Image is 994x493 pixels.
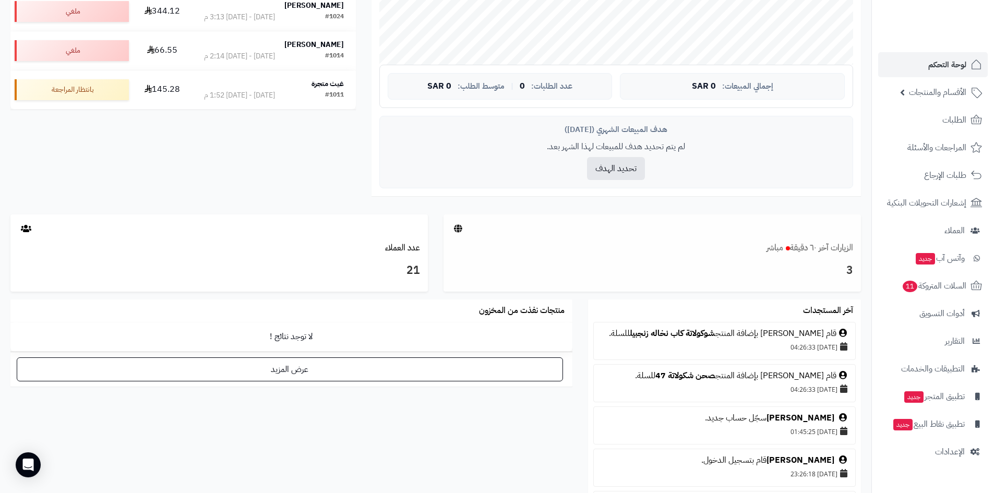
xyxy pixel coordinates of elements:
[388,141,845,153] p: لم يتم تحديد هدف للمبيعات لهذا الشهر بعد.
[325,12,344,22] div: #1024
[907,140,966,155] span: المراجعات والأسئلة
[599,412,850,424] div: سجّل حساب جديد.
[722,82,773,91] span: إجمالي المبيعات:
[878,356,988,381] a: التطبيقات والخدمات
[767,454,834,466] a: [PERSON_NAME]
[312,78,344,89] strong: غيث متجرة
[878,412,988,437] a: تطبيق نقاط البيعجديد
[531,82,572,91] span: عدد الطلبات:
[904,391,924,403] span: جديد
[944,223,965,238] span: العملاء
[919,306,965,321] span: أدوات التسويق
[878,107,988,133] a: الطلبات
[16,452,41,477] div: Open Intercom Messenger
[599,424,850,439] div: [DATE] 01:45:25
[18,262,420,280] h3: 21
[767,242,853,254] a: الزيارات آخر ٦٠ دقيقةمباشر
[878,135,988,160] a: المراجعات والأسئلة
[599,382,850,396] div: [DATE] 04:26:33
[878,273,988,298] a: السلات المتروكة11
[599,340,850,354] div: [DATE] 04:26:33
[945,334,965,348] span: التقارير
[17,357,563,381] a: عرض المزيد
[388,124,845,135] div: هدف المبيعات الشهري ([DATE])
[325,90,344,101] div: #1011
[15,40,129,61] div: ملغي
[458,82,505,91] span: متوسط الطلب:
[204,90,275,101] div: [DATE] - [DATE] 1:52 م
[878,439,988,464] a: الإعدادات
[325,51,344,62] div: #1014
[204,51,275,62] div: [DATE] - [DATE] 2:14 م
[903,389,965,404] span: تطبيق المتجر
[767,412,834,424] a: [PERSON_NAME]
[902,280,918,293] span: 11
[599,328,850,340] div: قام [PERSON_NAME] بإضافة المنتج للسلة.
[767,242,783,254] small: مباشر
[893,419,913,430] span: جديد
[942,113,966,127] span: الطلبات
[878,329,988,354] a: التقارير
[655,369,715,382] a: صحن شكولاتة 47
[916,253,935,264] span: جديد
[15,1,129,22] div: ملغي
[878,246,988,271] a: وآتس آبجديد
[909,85,966,100] span: الأقسام والمنتجات
[935,444,965,459] span: الإعدادات
[599,466,850,481] div: [DATE] 23:26:18
[887,196,966,210] span: إشعارات التحويلات البنكية
[924,168,966,183] span: طلبات الإرجاع
[630,327,715,340] a: شوكولاتة كاب نخاله زنجبيل
[878,384,988,409] a: تطبيق المتجرجديد
[915,251,965,266] span: وآتس آب
[878,218,988,243] a: العملاء
[133,70,191,109] td: 145.28
[385,242,420,254] a: عدد العملاء
[878,190,988,215] a: إشعارات التحويلات البنكية
[587,157,645,180] button: تحديد الهدف
[892,417,965,431] span: تطبيق نقاط البيع
[520,82,525,91] span: 0
[15,79,129,100] div: بانتظار المراجعة
[479,306,565,316] h3: منتجات نفذت من المخزون
[923,15,984,37] img: logo-2.png
[928,57,966,72] span: لوحة التحكم
[878,163,988,188] a: طلبات الإرجاع
[451,262,853,280] h3: 3
[878,52,988,77] a: لوحة التحكم
[878,301,988,326] a: أدوات التسويق
[10,322,572,351] td: لا توجد نتائج !
[692,82,716,91] span: 0 SAR
[133,31,191,70] td: 66.55
[599,370,850,382] div: قام [PERSON_NAME] بإضافة المنتج للسلة.
[803,306,853,316] h3: آخر المستجدات
[902,279,966,293] span: السلات المتروكة
[204,12,275,22] div: [DATE] - [DATE] 3:13 م
[284,39,344,50] strong: [PERSON_NAME]
[599,454,850,466] div: قام بتسجيل الدخول.
[427,82,451,91] span: 0 SAR
[511,82,513,90] span: |
[901,362,965,376] span: التطبيقات والخدمات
